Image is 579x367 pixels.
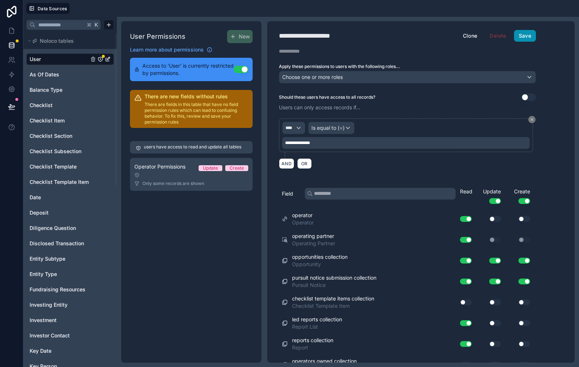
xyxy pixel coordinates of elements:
[30,301,68,309] span: Investing Entity
[292,302,374,310] span: Checklist Template Item
[26,345,114,357] div: Key Date
[26,253,114,265] div: Entity Subtype
[30,178,89,186] a: Checklist Template Item
[30,117,65,124] span: Checklist Item
[292,357,357,365] span: operators owned collection
[145,102,248,125] p: There are fields in this table that have no field permission rules which can lead to confusing be...
[30,332,89,339] a: Investor Contact
[30,286,85,293] span: Fundraising Resources
[26,222,114,234] div: Diligence Question
[230,165,244,171] div: Create
[458,30,482,42] button: Clone
[30,255,89,262] a: Entity Subtype
[30,209,89,216] a: Deposit
[292,337,333,344] span: reports collection
[227,30,253,43] button: New
[40,37,74,45] span: Noloco tables
[30,194,89,201] a: Date
[30,255,65,262] span: Entity Subtype
[145,93,248,100] h2: There are new fields without rules
[300,161,309,166] span: OR
[292,261,348,268] span: Opportunity
[30,102,89,109] a: Checklist
[26,238,114,249] div: Disclosed Transaction
[30,163,89,170] a: Checklist Template
[279,104,536,111] p: Users can only access records if...
[30,148,81,155] span: Checklist Subsection
[26,130,114,142] div: Checklist Section
[292,219,314,226] span: Operator
[292,316,342,323] span: led reports collection
[30,224,76,232] span: Diligence Question
[504,188,533,204] div: Create
[297,158,312,169] button: OR
[26,268,114,280] div: Entity Type
[30,240,84,247] span: Disclosed Transaction
[292,274,376,281] span: pursuit notice submission collection
[26,314,114,326] div: Investment
[30,240,89,247] a: Disclosed Transaction
[26,53,114,65] div: User
[292,212,314,219] span: operator
[475,188,504,204] div: Update
[30,301,89,309] a: Investing Entity
[292,323,342,330] span: Report List
[26,145,114,157] div: Checklist Subsection
[279,94,375,100] label: Should these users have access to all records?
[279,64,536,69] label: Apply these permissions to users with the following roles...
[292,232,335,240] span: operating partner
[26,176,114,188] div: Checklist Template Item
[26,36,110,46] button: Noloco tables
[30,102,53,109] span: Checklist
[30,347,51,355] span: Key Date
[30,286,89,293] a: Fundraising Resources
[514,30,536,42] button: Save
[142,181,204,186] span: Only some records are shown
[311,124,345,132] span: Is equal to (=)
[30,317,57,324] span: Investment
[38,6,67,11] span: Data Sources
[26,284,114,295] div: Fundraising Resources
[279,158,294,169] button: AND
[26,84,114,96] div: Balance Type
[292,281,376,289] span: Pursuit Notice
[130,31,185,42] h1: User Permissions
[30,132,72,140] span: Checklist Section
[134,163,185,170] span: Operator Permissions
[460,188,475,195] div: Read
[292,295,374,302] span: checklist template items collection
[30,56,41,63] span: User
[94,22,99,27] span: K
[26,99,114,111] div: Checklist
[30,163,77,170] span: Checklist Template
[26,299,114,311] div: Investing Entity
[30,86,62,94] span: Balance Type
[292,253,348,261] span: opportunities collection
[30,148,89,155] a: Checklist Subsection
[142,62,234,77] span: Access to 'User' is currently restricted by permissions.
[26,115,114,126] div: Checklist Item
[130,46,204,53] span: Learn more about permissions
[30,86,89,94] a: Balance Type
[130,158,253,191] a: Operator PermissionsUpdateCreateOnly some records are shown
[282,74,343,80] span: Choose one or more roles
[26,330,114,341] div: Investor Contact
[30,117,89,124] a: Checklist Item
[30,347,89,355] a: Key Date
[26,192,114,203] div: Date
[279,71,536,83] button: Choose one or more roles
[130,46,212,53] a: Learn more about permissions
[144,144,241,151] p: users have access to read and update all tables
[30,56,89,63] a: User
[30,209,49,216] span: Deposit
[30,71,89,78] a: As Of Dates
[282,190,293,197] span: Field
[26,69,114,80] div: As Of Dates
[292,344,333,351] span: Report
[239,33,250,40] span: New
[30,332,70,339] span: Investor Contact
[203,165,218,171] div: Update
[30,194,41,201] span: Date
[30,224,89,232] a: Diligence Question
